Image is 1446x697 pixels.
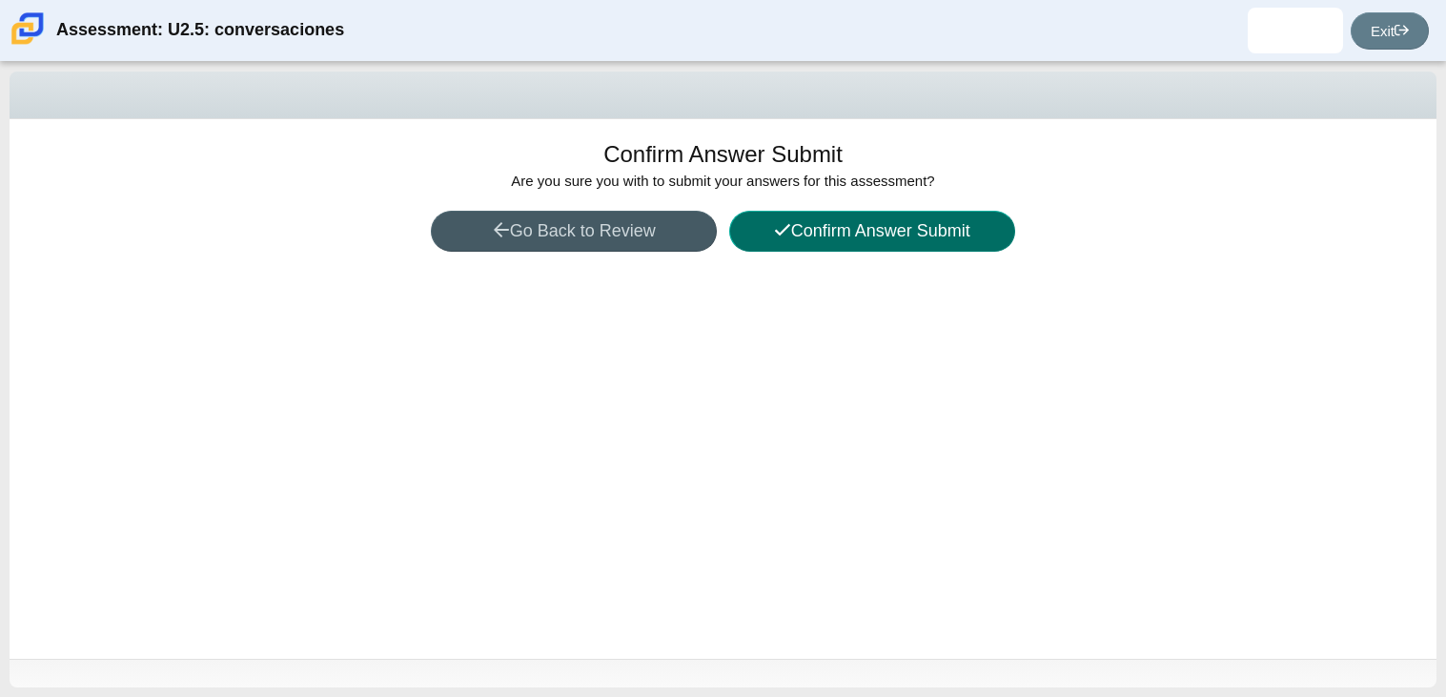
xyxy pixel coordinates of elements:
[56,8,344,53] div: Assessment: U2.5: conversaciones
[8,35,48,51] a: Carmen School of Science & Technology
[511,173,934,189] span: Are you sure you with to submit your answers for this assessment?
[603,138,843,171] h1: Confirm Answer Submit
[1280,15,1311,46] img: bryan.lopezmoran.h43DDC
[1351,12,1429,50] a: Exit
[431,211,717,252] button: Go Back to Review
[729,211,1015,252] button: Confirm Answer Submit
[8,9,48,49] img: Carmen School of Science & Technology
